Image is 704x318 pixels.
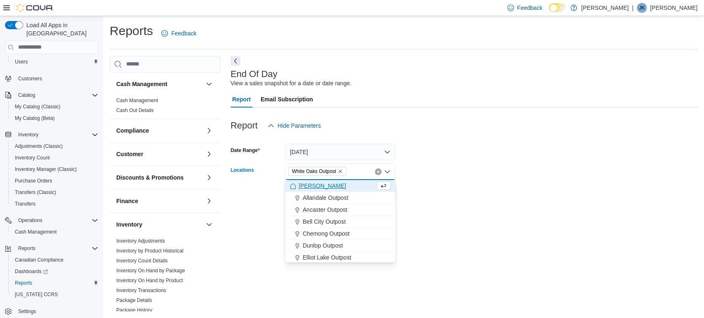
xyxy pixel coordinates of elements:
span: [PERSON_NAME] [299,182,346,190]
span: Transfers [15,201,35,207]
button: Customers [2,72,101,84]
span: Customers [18,75,42,82]
span: Inventory On Hand by Product [116,277,183,284]
span: Inventory Manager (Classic) [12,164,98,174]
button: [DATE] [285,144,396,160]
a: My Catalog (Beta) [12,113,58,123]
span: Users [15,58,28,65]
span: Catalog [18,92,35,98]
a: My Catalog (Classic) [12,102,64,112]
h3: Discounts & Promotions [116,173,184,182]
button: Catalog [2,89,101,101]
button: Allandale Outpost [285,192,396,204]
button: Remove White Oaks Outpost from selection in this group [338,169,343,174]
a: Package Details [116,297,152,303]
span: Reports [15,243,98,253]
a: Transfers [12,199,39,209]
button: Chemong Outpost [285,228,396,240]
div: Cash Management [110,96,221,119]
button: Customer [116,150,202,158]
button: Finance [204,196,214,206]
a: Dashboards [12,267,51,276]
a: Inventory by Product Historical [116,248,184,254]
a: Cash Out Details [116,108,154,113]
button: Users [8,56,101,68]
span: Feedback [171,29,196,37]
span: Canadian Compliance [12,255,98,265]
h3: End Of Day [231,69,278,79]
button: Finance [116,197,202,205]
a: Package History [116,307,152,313]
span: Catalog [15,90,98,100]
span: Inventory Transactions [116,287,166,294]
a: Purchase Orders [12,176,56,186]
button: Bell City Outpost [285,216,396,228]
h3: Finance [116,197,138,205]
span: Inventory On Hand by Package [116,267,185,274]
button: Ancaster Outpost [285,204,396,216]
button: Inventory [204,220,214,229]
button: Inventory [2,129,101,140]
a: Users [12,57,31,67]
span: Users [12,57,98,67]
button: Customer [204,149,214,159]
a: Inventory Adjustments [116,238,165,244]
span: Inventory Adjustments [116,238,165,244]
label: Locations [231,167,254,173]
button: Adjustments (Classic) [8,140,101,152]
a: Reports [12,278,35,288]
button: Clear input [375,168,381,175]
button: My Catalog (Beta) [8,112,101,124]
span: Package History [116,307,152,313]
a: Inventory On Hand by Product [116,278,183,283]
span: Reports [12,278,98,288]
span: Cash Out Details [116,107,154,114]
span: Operations [15,215,98,225]
button: [US_STATE] CCRS [8,289,101,300]
h3: Customer [116,150,143,158]
button: My Catalog (Classic) [8,101,101,112]
p: | [632,3,633,13]
button: Compliance [116,126,202,135]
button: Cash Management [204,79,214,89]
h3: Report [231,121,258,131]
span: Bell City Outpost [303,217,346,226]
button: Transfers [8,198,101,210]
span: [US_STATE] CCRS [15,291,58,298]
span: Purchase Orders [12,176,98,186]
button: Canadian Compliance [8,254,101,266]
button: Dunlop Outpost [285,240,396,252]
span: Dashboards [15,268,48,275]
span: Package Details [116,297,152,304]
button: Cash Management [116,80,202,88]
span: My Catalog (Classic) [15,103,61,110]
button: Reports [15,243,39,253]
button: Cash Management [8,226,101,238]
div: View a sales snapshot for a date or date range. [231,79,351,88]
span: My Catalog (Beta) [15,115,55,122]
span: Inventory [18,131,38,138]
button: [PERSON_NAME] [285,180,396,192]
button: Operations [15,215,46,225]
a: Feedback [158,25,200,42]
button: Transfers (Classic) [8,187,101,198]
span: Inventory Count Details [116,257,168,264]
h1: Reports [110,23,153,39]
span: Inventory [15,130,98,140]
a: Inventory Transactions [116,288,166,293]
span: Inventory Count [15,154,50,161]
button: Next [231,56,240,66]
a: Canadian Compliance [12,255,67,265]
a: [US_STATE] CCRS [12,290,61,299]
button: Operations [2,215,101,226]
a: Settings [15,306,39,316]
p: [PERSON_NAME] [581,3,629,13]
span: Elliot Lake Outpost [303,253,351,262]
button: Inventory [116,220,202,229]
span: Inventory Manager (Classic) [15,166,77,173]
span: Chemong Outpost [303,229,350,238]
a: Customers [15,74,45,84]
span: Cash Management [116,97,158,104]
p: [PERSON_NAME] [650,3,697,13]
